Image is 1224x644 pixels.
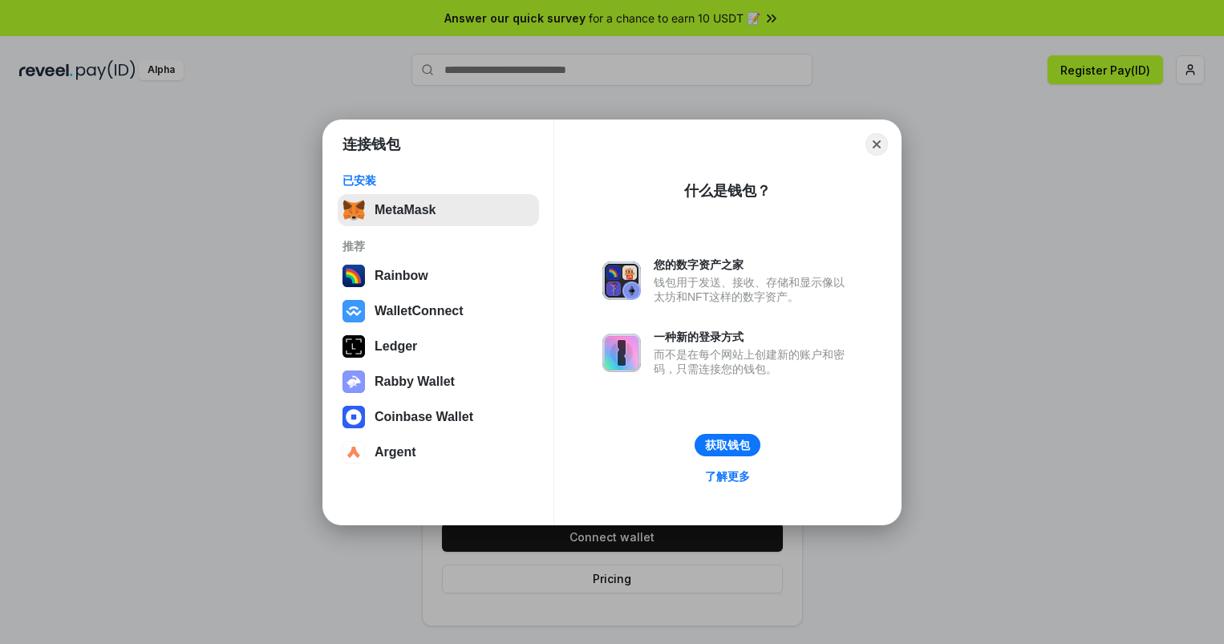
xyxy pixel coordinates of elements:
button: Ledger [338,330,539,363]
div: 什么是钱包？ [684,181,771,200]
div: 已安装 [342,173,534,188]
div: MetaMask [375,203,436,217]
img: svg+xml,%3Csvg%20fill%3D%22none%22%20height%3D%2233%22%20viewBox%3D%220%200%2035%2033%22%20width%... [342,199,365,221]
div: Argent [375,445,416,460]
button: Coinbase Wallet [338,401,539,433]
div: 您的数字资产之家 [654,257,853,272]
div: 推荐 [342,239,534,253]
img: svg+xml,%3Csvg%20xmlns%3D%22http%3A%2F%2Fwww.w3.org%2F2000%2Fsvg%22%20fill%3D%22none%22%20viewBox... [342,371,365,393]
img: svg+xml,%3Csvg%20xmlns%3D%22http%3A%2F%2Fwww.w3.org%2F2000%2Fsvg%22%20width%3D%2228%22%20height%3... [342,335,365,358]
div: Rainbow [375,269,428,283]
img: svg+xml,%3Csvg%20width%3D%2228%22%20height%3D%2228%22%20viewBox%3D%220%200%2028%2028%22%20fill%3D... [342,441,365,464]
div: 获取钱包 [705,438,750,452]
div: 了解更多 [705,469,750,484]
div: Rabby Wallet [375,375,455,389]
button: MetaMask [338,194,539,226]
div: WalletConnect [375,304,464,318]
button: WalletConnect [338,295,539,327]
img: svg+xml,%3Csvg%20width%3D%2228%22%20height%3D%2228%22%20viewBox%3D%220%200%2028%2028%22%20fill%3D... [342,300,365,322]
img: svg+xml,%3Csvg%20width%3D%2228%22%20height%3D%2228%22%20viewBox%3D%220%200%2028%2028%22%20fill%3D... [342,406,365,428]
button: Close [865,133,888,156]
img: svg+xml,%3Csvg%20xmlns%3D%22http%3A%2F%2Fwww.w3.org%2F2000%2Fsvg%22%20fill%3D%22none%22%20viewBox... [602,334,641,372]
div: Coinbase Wallet [375,410,473,424]
div: 一种新的登录方式 [654,330,853,344]
div: 钱包用于发送、接收、存储和显示像以太坊和NFT这样的数字资产。 [654,275,853,304]
button: 获取钱包 [695,434,760,456]
button: Rainbow [338,260,539,292]
h1: 连接钱包 [342,135,400,154]
img: svg+xml,%3Csvg%20xmlns%3D%22http%3A%2F%2Fwww.w3.org%2F2000%2Fsvg%22%20fill%3D%22none%22%20viewBox... [602,261,641,300]
button: Rabby Wallet [338,366,539,398]
div: Ledger [375,339,417,354]
div: 而不是在每个网站上创建新的账户和密码，只需连接您的钱包。 [654,347,853,376]
img: svg+xml,%3Csvg%20width%3D%22120%22%20height%3D%22120%22%20viewBox%3D%220%200%20120%20120%22%20fil... [342,265,365,287]
button: Argent [338,436,539,468]
a: 了解更多 [695,466,760,487]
